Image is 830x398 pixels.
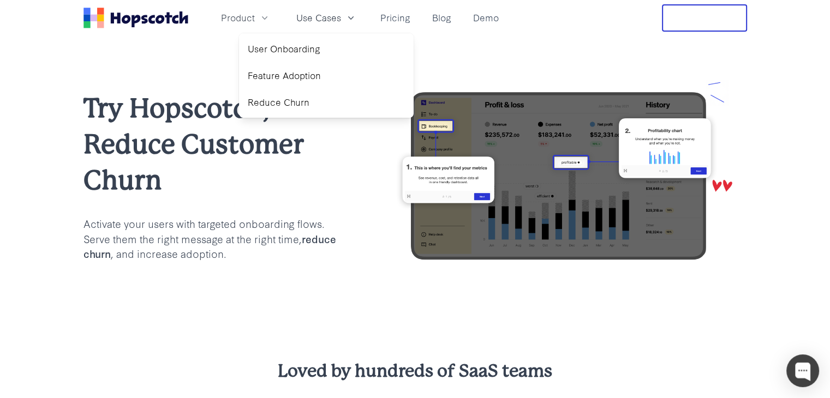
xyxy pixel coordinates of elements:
button: Product [214,9,277,27]
h3: Loved by hundreds of SaaS teams [83,359,747,383]
button: Free Trial [662,4,747,32]
img: user onboarding with hopscotch update [374,80,747,273]
b: reduce churn [83,231,336,261]
h1: Try Hopscotch, Reduce Customer Churn [83,91,339,198]
p: Activate your users with targeted onboarding flows. Serve them the right message at the right tim... [83,216,339,262]
span: Use Cases [296,11,341,25]
button: Use Cases [290,9,363,27]
a: Feature Adoption [243,64,409,87]
a: Pricing [376,9,415,27]
a: Home [83,8,188,28]
a: Reduce Churn [243,91,409,113]
a: Demo [469,9,503,27]
span: Product [221,11,255,25]
a: Blog [428,9,456,27]
a: User Onboarding [243,38,409,60]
